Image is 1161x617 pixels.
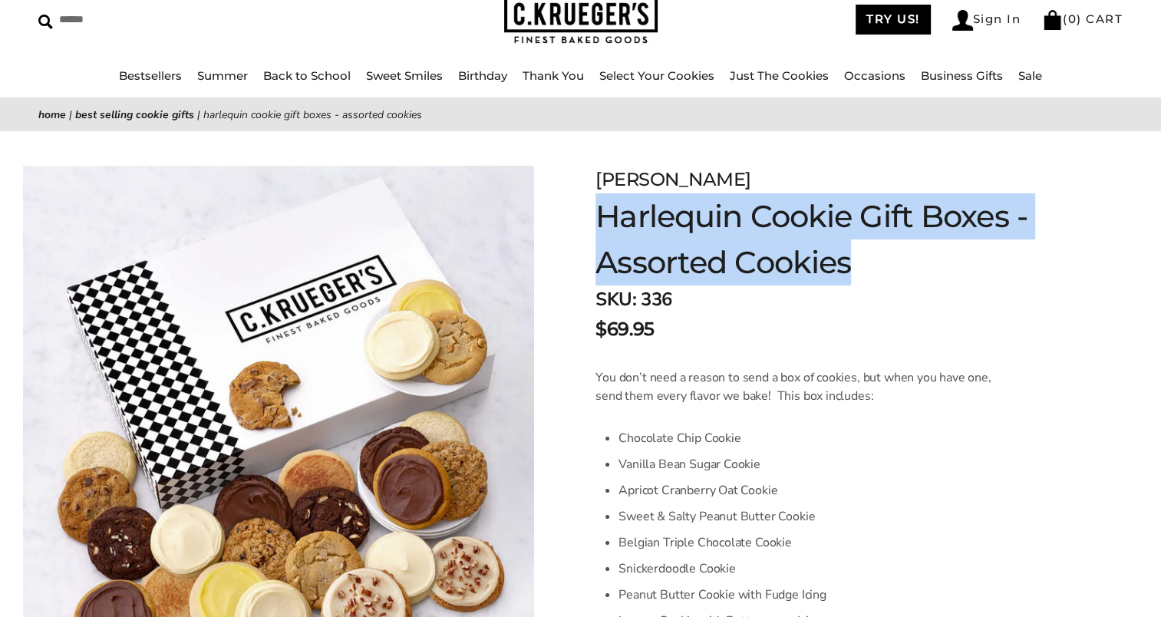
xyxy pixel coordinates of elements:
span: Harlequin Cookie Gift Boxes - Assorted Cookies [203,107,422,122]
a: TRY US! [856,5,931,35]
a: Summer [197,68,248,83]
a: Sign In [952,10,1021,31]
a: Bestsellers [119,68,182,83]
a: Just The Cookies [730,68,829,83]
li: Apricot Cranberry Oat Cookie [618,477,1015,503]
li: Snickerdoodle Cookie [618,556,1015,582]
a: Birthday [458,68,507,83]
li: Vanilla Bean Sugar Cookie [618,451,1015,477]
span: $69.95 [595,315,654,343]
span: 0 [1068,12,1077,26]
img: Bag [1042,10,1063,30]
nav: breadcrumbs [38,106,1123,124]
span: | [197,107,200,122]
li: Belgian Triple Chocolate Cookie [618,530,1015,556]
a: Select Your Cookies [599,68,714,83]
img: Account [952,10,973,31]
input: Search [38,8,295,31]
h1: Harlequin Cookie Gift Boxes - Assorted Cookies [595,193,1085,285]
a: Sweet Smiles [366,68,443,83]
div: [PERSON_NAME] [595,166,1085,193]
a: Best Selling Cookie Gifts [75,107,194,122]
a: Occasions [844,68,905,83]
a: Back to School [263,68,351,83]
a: (0) CART [1042,12,1123,26]
strong: SKU: [595,287,636,312]
p: You don’t need a reason to send a box of cookies, but when you have one, send them every flavor w... [595,368,1015,405]
a: Sale [1018,68,1042,83]
li: Chocolate Chip Cookie [618,425,1015,451]
span: 336 [641,287,672,312]
img: Search [38,15,53,29]
span: | [69,107,72,122]
li: Peanut Butter Cookie with Fudge Icing [618,582,1015,608]
a: Business Gifts [921,68,1003,83]
a: Thank You [523,68,584,83]
a: Home [38,107,66,122]
li: Sweet & Salty Peanut Butter Cookie [618,503,1015,530]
